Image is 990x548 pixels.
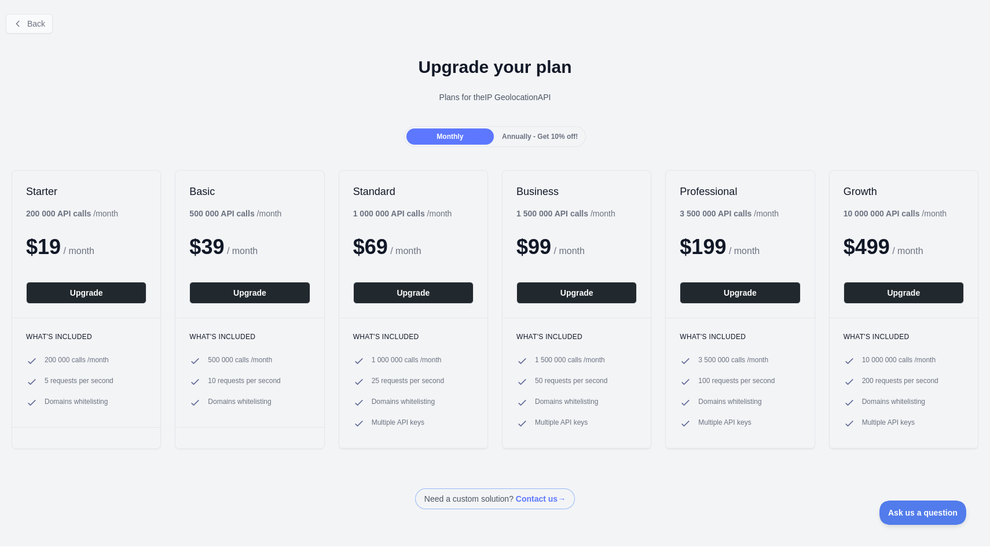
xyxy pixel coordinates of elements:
b: 3 500 000 API calls [680,209,751,218]
b: 1 500 000 API calls [516,209,588,218]
h2: Standard [353,185,474,198]
span: $ 99 [516,235,551,259]
h2: Professional [680,185,800,198]
div: / month [353,208,452,219]
div: / month [680,208,779,219]
iframe: Toggle Customer Support [879,501,967,525]
span: $ 69 [353,235,388,259]
h2: Business [516,185,637,198]
b: 1 000 000 API calls [353,209,425,218]
div: / month [516,208,615,219]
span: $ 199 [680,235,726,259]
